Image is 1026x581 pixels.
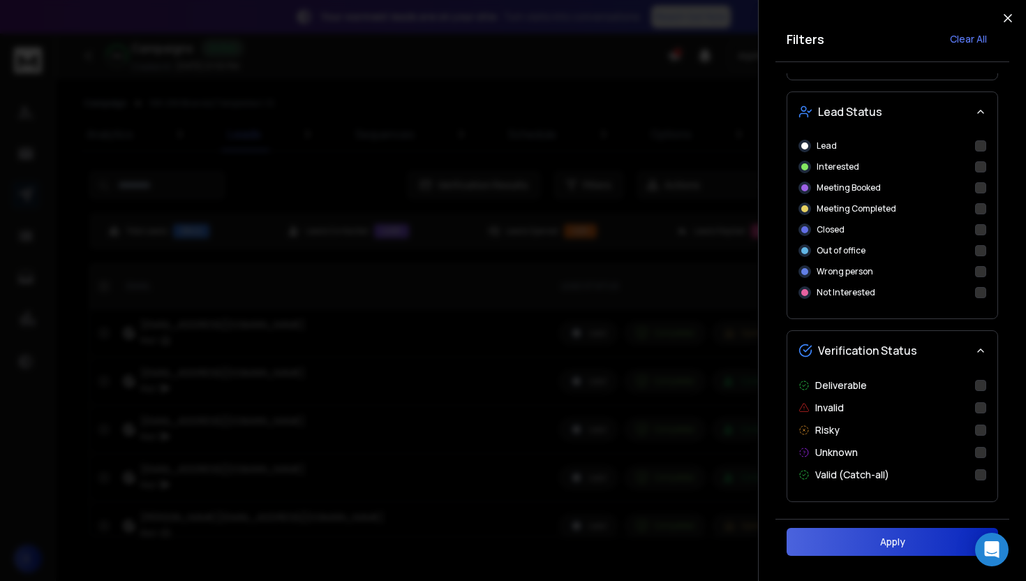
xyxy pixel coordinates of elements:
p: Meeting Completed [817,203,896,214]
div: Verification Status [787,370,997,501]
p: Interested [817,161,859,172]
p: Invalid [815,401,844,415]
p: Valid (Catch-all) [815,468,889,482]
button: Apply [787,528,998,556]
p: Unknown [815,446,858,459]
span: Lead Status [818,103,882,120]
h2: Filters [787,29,824,49]
p: Closed [817,224,845,235]
button: Clear All [939,25,998,53]
p: Wrong person [817,266,873,277]
div: Open Intercom Messenger [975,533,1009,566]
p: Not Interested [817,287,875,298]
p: Meeting Booked [817,182,881,193]
p: Lead [817,140,837,152]
span: Verification Status [818,342,917,359]
p: Risky [815,423,840,437]
p: Deliverable [815,378,867,392]
button: Lead Status [787,92,997,131]
button: Verification Status [787,331,997,370]
p: Out of office [817,245,865,256]
div: Lead Status [787,131,997,318]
